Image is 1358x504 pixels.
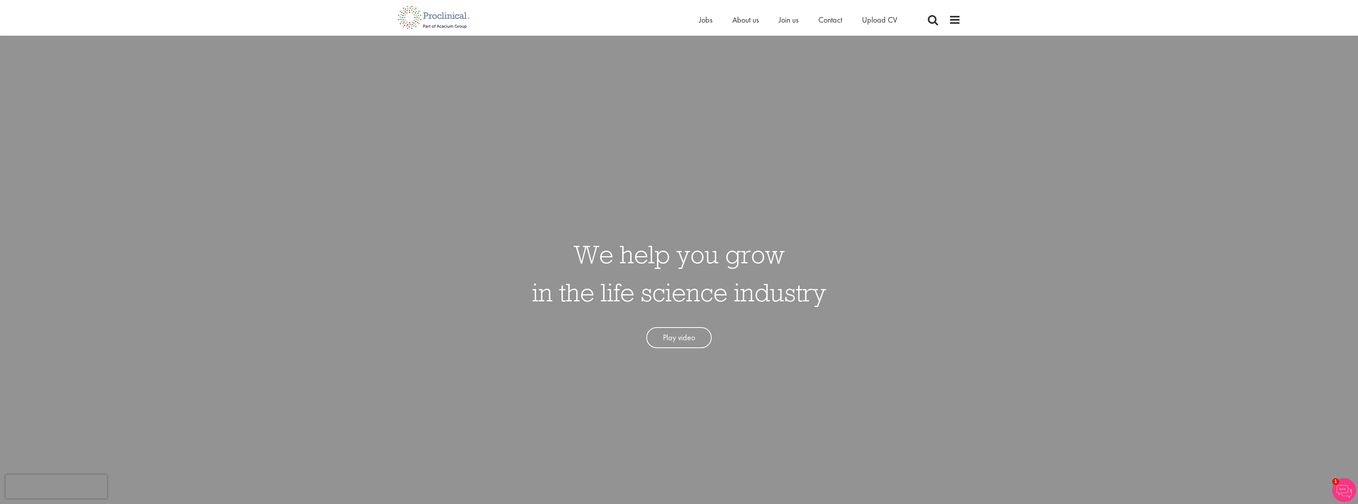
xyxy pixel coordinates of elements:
[532,235,826,311] h1: We help you grow in the life science industry
[1332,478,1356,502] img: Chatbot
[699,15,713,25] a: Jobs
[732,15,759,25] a: About us
[862,15,897,25] a: Upload CV
[779,15,799,25] a: Join us
[818,15,842,25] a: Contact
[646,327,712,348] a: Play video
[1332,478,1339,485] span: 1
